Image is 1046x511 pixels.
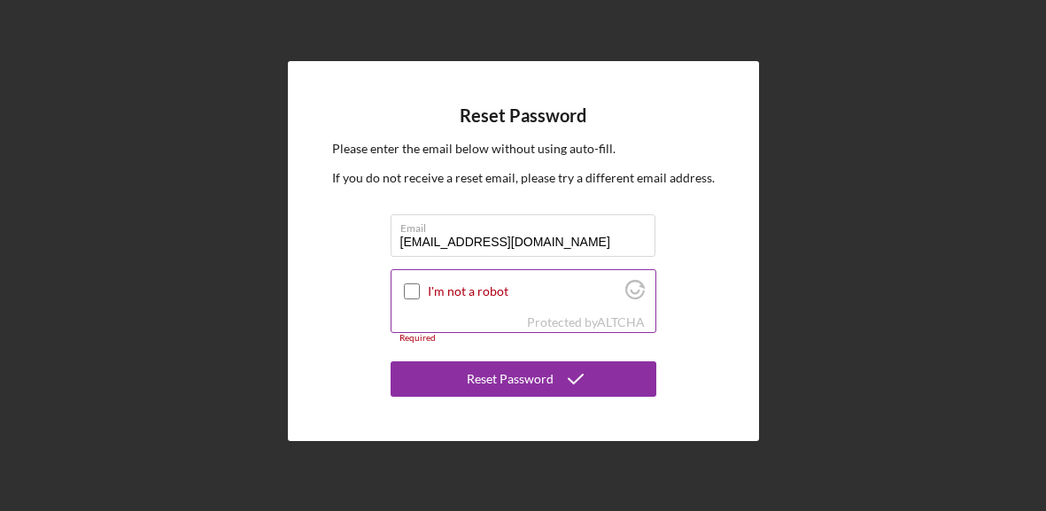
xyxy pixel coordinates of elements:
[332,139,715,159] p: Please enter the email below without using auto-fill.
[625,287,645,302] a: Visit Altcha.org
[400,215,655,235] label: Email
[460,105,586,126] h4: Reset Password
[527,315,645,329] div: Protected by
[391,333,656,344] div: Required
[428,284,620,298] label: I'm not a robot
[467,361,554,397] div: Reset Password
[391,361,656,397] button: Reset Password
[597,314,645,329] a: Visit Altcha.org
[332,168,715,188] p: If you do not receive a reset email, please try a different email address.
